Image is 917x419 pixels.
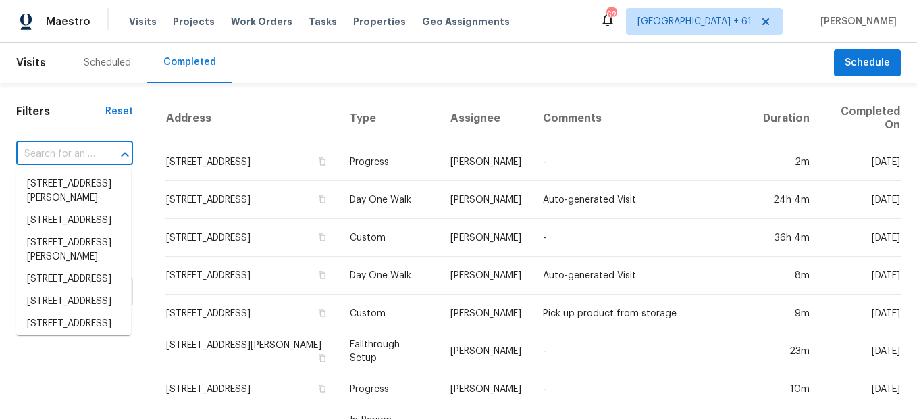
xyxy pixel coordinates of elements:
td: [PERSON_NAME] [440,295,532,332]
th: Comments [532,94,753,143]
td: - [532,370,753,408]
td: [PERSON_NAME] [440,181,532,219]
td: [PERSON_NAME] [440,370,532,408]
td: [STREET_ADDRESS] [165,143,339,181]
input: Search for an address... [16,144,95,165]
td: Auto-generated Visit [532,181,753,219]
div: Reset [105,105,133,118]
th: Completed On [820,94,901,143]
span: Projects [173,15,215,28]
td: 9m [752,295,820,332]
div: Completed [163,55,216,69]
div: Scheduled [84,56,131,70]
td: [DATE] [820,181,901,219]
td: [STREET_ADDRESS] [165,370,339,408]
th: Assignee [440,94,532,143]
td: [DATE] [820,295,901,332]
button: Close [115,145,134,164]
li: [STREET_ADDRESS][PERSON_NAME] [16,232,131,268]
td: [PERSON_NAME] [440,143,532,181]
td: [DATE] [820,332,901,370]
span: [GEOGRAPHIC_DATA] + 61 [637,15,752,28]
span: Visits [16,48,46,78]
td: Custom [339,219,440,257]
span: Geo Assignments [422,15,510,28]
li: [STREET_ADDRESS] [16,268,131,291]
span: Schedule [845,55,890,72]
td: - [532,332,753,370]
span: [PERSON_NAME] [815,15,897,28]
td: [PERSON_NAME] [440,219,532,257]
td: 8m [752,257,820,295]
button: Copy Address [316,269,328,281]
td: 2m [752,143,820,181]
button: Copy Address [316,231,328,243]
td: Progress [339,143,440,181]
td: 23m [752,332,820,370]
td: 10m [752,370,820,408]
button: Copy Address [316,193,328,205]
td: [STREET_ADDRESS] [165,295,339,332]
span: Properties [353,15,406,28]
th: Duration [752,94,820,143]
th: Address [165,94,339,143]
span: Tasks [309,17,337,26]
button: Copy Address [316,155,328,168]
button: Copy Address [316,352,328,364]
td: Auto-generated Visit [532,257,753,295]
td: [PERSON_NAME] [440,257,532,295]
span: Maestro [46,15,90,28]
h1: Filters [16,105,105,118]
td: Pick up product from storage [532,295,753,332]
td: [DATE] [820,257,901,295]
li: [STREET_ADDRESS] [16,291,131,313]
button: Copy Address [316,383,328,395]
button: Copy Address [316,307,328,319]
td: [PERSON_NAME] [440,332,532,370]
span: Work Orders [231,15,292,28]
li: [STREET_ADDRESS][PERSON_NAME] [16,173,131,209]
li: [STREET_ADDRESS] [16,313,131,335]
td: [STREET_ADDRESS] [165,219,339,257]
td: 24h 4m [752,181,820,219]
span: Visits [129,15,157,28]
td: Fallthrough Setup [339,332,440,370]
td: [STREET_ADDRESS] [165,257,339,295]
td: 36h 4m [752,219,820,257]
li: [STREET_ADDRESS] [16,209,131,232]
td: - [532,143,753,181]
td: [STREET_ADDRESS] [165,181,339,219]
th: Type [339,94,440,143]
td: [DATE] [820,143,901,181]
td: [STREET_ADDRESS][PERSON_NAME] [165,332,339,370]
td: [DATE] [820,370,901,408]
td: Day One Walk [339,257,440,295]
div: 629 [606,8,616,22]
td: Progress [339,370,440,408]
td: Day One Walk [339,181,440,219]
td: [DATE] [820,219,901,257]
td: Custom [339,295,440,332]
td: - [532,219,753,257]
button: Schedule [834,49,901,77]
